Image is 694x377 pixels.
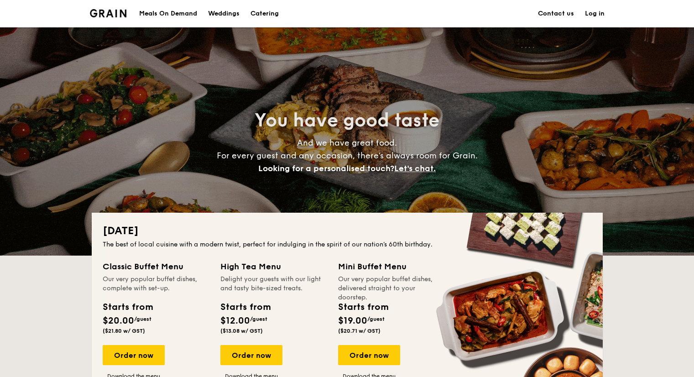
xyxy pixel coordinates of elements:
[220,315,250,326] span: $12.00
[338,345,400,365] div: Order now
[103,275,209,293] div: Our very popular buffet dishes, complete with set-up.
[338,260,445,273] div: Mini Buffet Menu
[220,345,282,365] div: Order now
[220,275,327,293] div: Delight your guests with our light and tasty bite-sized treats.
[250,316,267,322] span: /guest
[103,260,209,273] div: Classic Buffet Menu
[103,328,145,334] span: ($21.80 w/ GST)
[103,224,592,238] h2: [DATE]
[394,163,436,173] span: Let's chat.
[338,275,445,293] div: Our very popular buffet dishes, delivered straight to your doorstep.
[338,300,388,314] div: Starts from
[338,315,367,326] span: $19.00
[367,316,385,322] span: /guest
[220,300,270,314] div: Starts from
[255,110,439,131] span: You have good taste
[90,9,127,17] a: Logotype
[258,163,394,173] span: Looking for a personalised touch?
[134,316,151,322] span: /guest
[220,260,327,273] div: High Tea Menu
[338,328,381,334] span: ($20.71 w/ GST)
[103,315,134,326] span: $20.00
[103,300,152,314] div: Starts from
[103,240,592,249] div: The best of local cuisine with a modern twist, perfect for indulging in the spirit of our nation’...
[103,345,165,365] div: Order now
[90,9,127,17] img: Grain
[220,328,263,334] span: ($13.08 w/ GST)
[217,138,478,173] span: And we have great food. For every guest and any occasion, there’s always room for Grain.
